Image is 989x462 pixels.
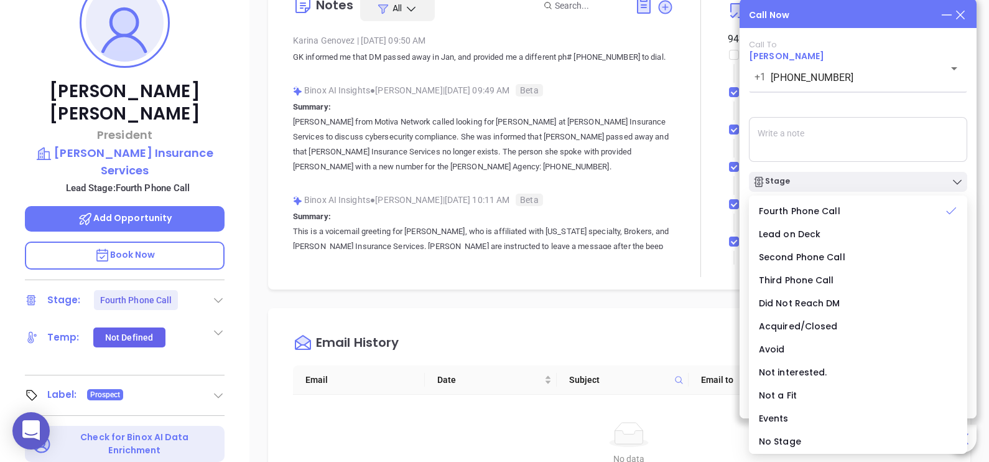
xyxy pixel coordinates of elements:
b: Summary: [293,102,331,111]
div: Binox AI Insights [PERSON_NAME] | [DATE] 09:49 AM [293,81,674,100]
span: Subject [569,373,669,387]
span: Acquired/Closed [759,320,838,332]
div: Not Defined [105,328,153,347]
a: [PERSON_NAME] [749,50,824,62]
span: No Stage [759,435,801,448]
img: svg%3e [293,87,302,96]
p: [PERSON_NAME] [PERSON_NAME] [25,80,225,125]
span: Call To [749,39,777,50]
span: Not interested. [759,366,827,379]
span: Beta [516,84,542,97]
span: Did Not Reach DM [759,297,840,309]
span: Second Phone Call [759,251,845,263]
span: Date [437,373,542,387]
p: GK informed me that DM passed away in Jan, and provided me a different ph# [PHONE_NUMBER] to dial. [293,50,674,65]
th: Email to [689,365,820,395]
span: Not a Fit [759,389,797,402]
input: Enter phone number or name [771,72,927,83]
b: Summary: [293,212,331,221]
div: Stage [753,176,790,188]
div: Binox AI Insights [PERSON_NAME] | [DATE] 10:11 AM [293,191,674,209]
div: Stage: [47,291,81,309]
span: All [392,2,402,14]
span: Fourth Phone Call [759,205,840,217]
p: Check for Binox AI Data Enrichment [53,431,216,457]
span: ● [370,195,376,205]
p: [PERSON_NAME] from Motiva Network called looking for [PERSON_NAME] at [PERSON_NAME] Insurance Ser... [293,115,674,174]
button: Stage [749,172,967,192]
img: svg%3e [293,196,302,205]
div: 94 % [728,32,751,47]
div: Karina Genovez [DATE] 09:50 AM [293,31,674,50]
span: | [357,35,359,45]
span: Prospect [90,388,121,402]
span: Third Phone Call [759,274,834,286]
p: This is a voicemail greeting for [PERSON_NAME], who is affiliated with [US_STATE] specialty, Brok... [293,224,674,269]
button: Open [945,60,963,77]
div: Label: [47,385,77,404]
span: Avoid [759,343,785,356]
span: Lead on Deck [759,228,820,240]
p: Lead Stage: Fourth Phone Call [31,180,225,196]
span: Events [759,412,789,425]
p: +1 [755,70,766,85]
span: ● [370,85,376,95]
a: [PERSON_NAME] Insurance Services [25,144,225,179]
p: President [25,126,225,143]
th: Email [293,365,425,395]
span: Book Now [95,248,156,261]
th: Date [425,365,557,395]
div: Temp: [47,328,80,347]
div: Fourth Phone Call [100,290,172,310]
div: Email History [316,336,399,353]
span: Add Opportunity [78,212,172,224]
div: Call Now [749,9,789,22]
span: Beta [516,194,542,206]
